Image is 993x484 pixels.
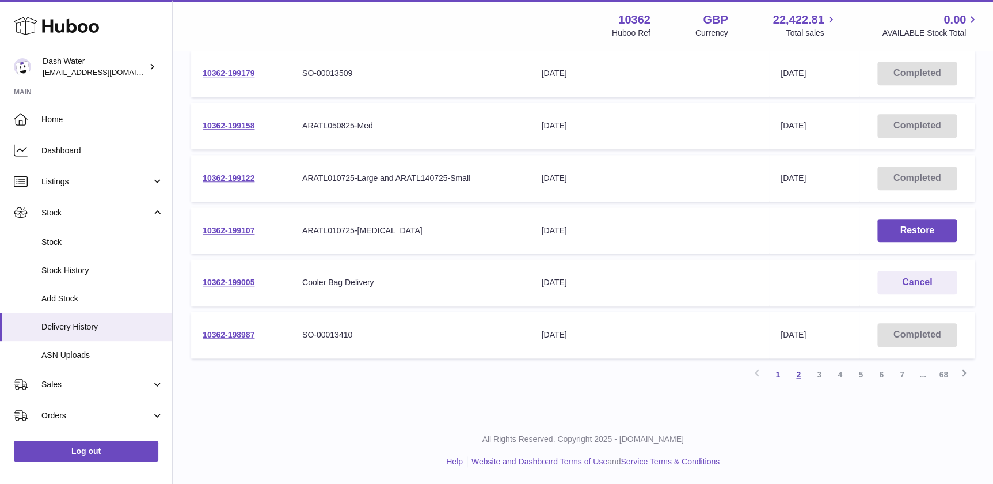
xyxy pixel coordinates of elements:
div: [DATE] [541,120,757,131]
a: 10362-199005 [203,278,254,287]
button: Restore [877,219,957,243]
img: orders@dash-water.com [14,58,31,75]
strong: GBP [703,12,728,28]
a: 10362-198987 [203,330,254,339]
span: [DATE] [781,69,806,78]
div: Currency [695,28,728,39]
span: Stock History [41,265,163,276]
span: [EMAIL_ADDRESS][DOMAIN_NAME] [43,67,169,77]
p: All Rights Reserved. Copyright 2025 - [DOMAIN_NAME] [182,434,984,445]
a: 10362-199107 [203,226,254,235]
div: [DATE] [541,68,757,79]
a: 10362-199158 [203,121,254,130]
span: Delivery History [41,322,163,332]
span: [DATE] [781,330,806,339]
div: Dash Water [43,56,146,78]
li: and [467,456,720,467]
div: [DATE] [541,173,757,184]
span: Add Stock [41,293,163,304]
span: [DATE] [781,121,806,130]
span: Listings [41,176,151,187]
span: ASN Uploads [41,350,163,361]
strong: 10362 [618,12,650,28]
div: SO-00013509 [302,68,518,79]
a: 4 [830,364,850,385]
span: [DATE] [781,173,806,183]
a: 2 [788,364,809,385]
a: Help [446,457,463,466]
div: Cooler Bag Delivery [302,277,518,288]
div: [DATE] [541,225,757,236]
span: Stock [41,237,163,248]
a: 68 [933,364,954,385]
span: Total sales [786,28,837,39]
div: Huboo Ref [612,28,650,39]
a: 10362-199122 [203,173,254,183]
span: Dashboard [41,145,163,156]
span: Sales [41,379,151,390]
span: ... [912,364,933,385]
a: 10362-199179 [203,69,254,78]
a: 3 [809,364,830,385]
a: Service Terms & Conditions [621,457,720,466]
div: SO-00013410 [302,330,518,341]
a: 7 [892,364,912,385]
span: AVAILABLE Stock Total [882,28,979,39]
span: 0.00 [943,12,966,28]
a: 5 [850,364,871,385]
a: 22,422.81 Total sales [773,12,837,39]
span: Home [41,114,163,125]
div: ARATL010725-Large and ARATL140725-Small [302,173,518,184]
a: 6 [871,364,892,385]
a: 1 [767,364,788,385]
button: Cancel [877,271,957,294]
div: ARATL010725-[MEDICAL_DATA] [302,225,518,236]
a: Log out [14,441,158,462]
span: Stock [41,207,151,218]
div: [DATE] [541,330,757,341]
div: [DATE] [541,277,757,288]
a: 0.00 AVAILABLE Stock Total [882,12,979,39]
div: ARATL050825-Med [302,120,518,131]
span: Orders [41,410,151,421]
span: 22,422.81 [773,12,824,28]
a: Website and Dashboard Terms of Use [471,457,607,466]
